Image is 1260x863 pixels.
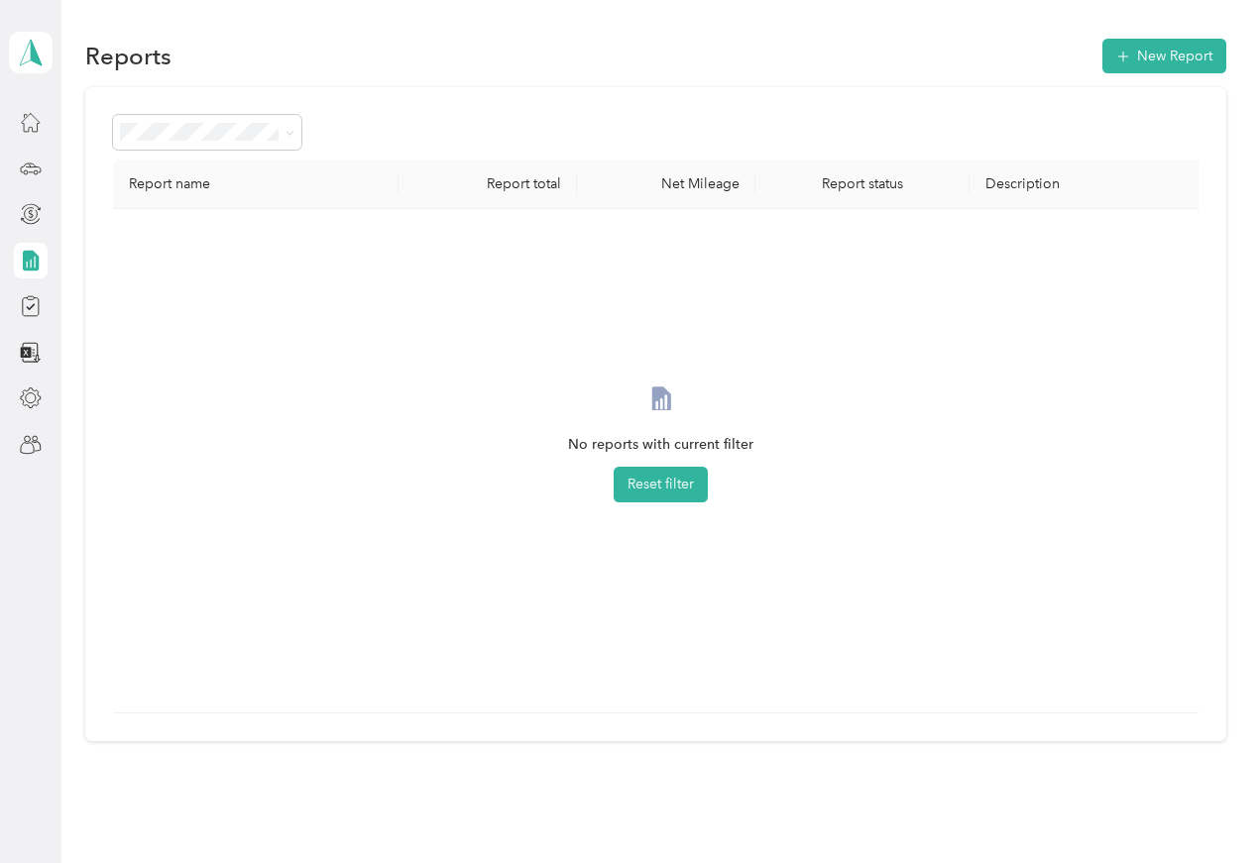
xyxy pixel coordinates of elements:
[970,160,1207,209] th: Description
[577,160,755,209] th: Net Mileage
[85,46,172,66] h1: Reports
[1149,752,1260,863] iframe: Everlance-gr Chat Button Frame
[399,160,577,209] th: Report total
[771,175,954,192] div: Report status
[614,467,708,502] button: Reset filter
[1102,39,1226,73] button: New Report
[113,160,399,209] th: Report name
[568,434,753,456] span: No reports with current filter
